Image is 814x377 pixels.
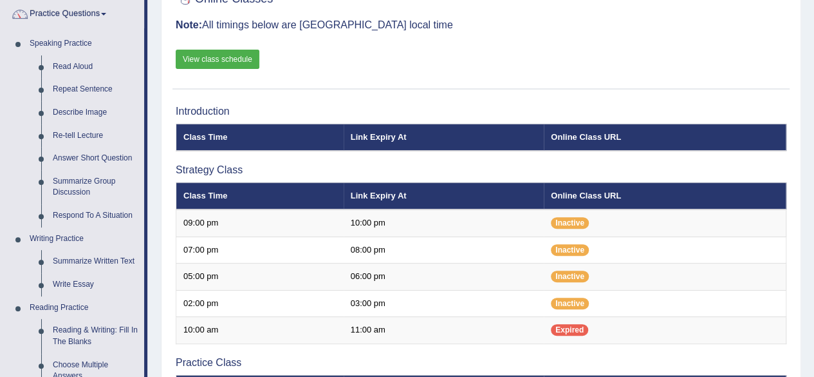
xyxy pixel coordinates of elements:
a: Writing Practice [24,227,144,251]
td: 06:00 pm [344,264,544,291]
td: 02:00 pm [176,290,344,317]
span: Expired [551,324,588,336]
a: Read Aloud [47,55,144,79]
td: 10:00 am [176,317,344,344]
a: Summarize Group Discussion [47,170,144,204]
a: Summarize Written Text [47,250,144,273]
td: 08:00 pm [344,237,544,264]
th: Class Time [176,182,344,209]
a: Describe Image [47,101,144,124]
h3: Introduction [176,106,786,117]
td: 05:00 pm [176,264,344,291]
a: Respond To A Situation [47,204,144,227]
a: View class schedule [176,50,259,69]
a: Reading & Writing: Fill In The Blanks [47,319,144,353]
a: Reading Practice [24,296,144,320]
td: 07:00 pm [176,237,344,264]
b: Note: [176,19,202,30]
a: Repeat Sentence [47,78,144,101]
a: Write Essay [47,273,144,296]
span: Inactive [551,217,589,229]
th: Online Class URL [544,182,786,209]
h3: Strategy Class [176,164,786,176]
td: 03:00 pm [344,290,544,317]
td: 09:00 pm [176,209,344,237]
th: Link Expiry At [344,182,544,209]
a: Answer Short Question [47,147,144,170]
a: Re-tell Lecture [47,124,144,148]
h3: All timings below are [GEOGRAPHIC_DATA] local time [176,19,786,31]
td: 11:00 am [344,317,544,344]
th: Class Time [176,124,344,151]
td: 10:00 pm [344,209,544,237]
span: Inactive [551,271,589,282]
h3: Practice Class [176,357,786,369]
span: Inactive [551,298,589,309]
th: Online Class URL [544,124,786,151]
a: Speaking Practice [24,32,144,55]
span: Inactive [551,244,589,256]
th: Link Expiry At [344,124,544,151]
